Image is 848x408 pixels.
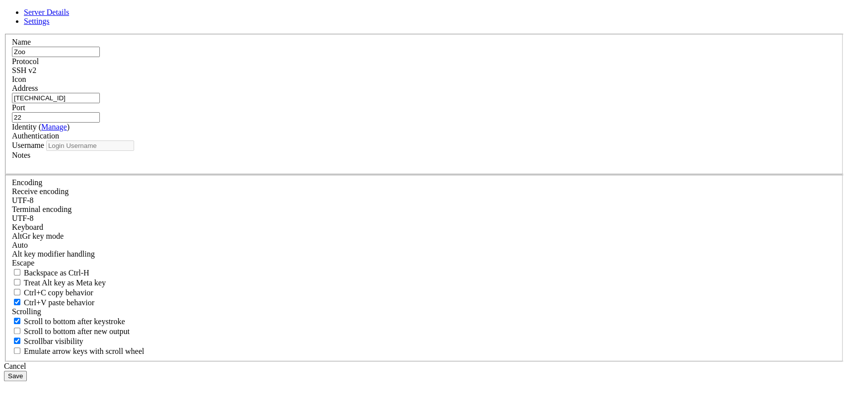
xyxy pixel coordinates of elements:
[12,223,43,231] label: Keyboard
[12,187,69,196] label: Set the expected encoding for data received from the host. If the encodings do not match, visual ...
[24,17,50,25] a: Settings
[4,80,717,88] x-row: Memory usage: 66% IPv4 address for eth0: [TECHNICAL_ID]
[4,299,717,308] x-row: root@cloud-001:/var/www# ls -l
[4,266,717,274] x-row: total 26724
[4,316,717,325] x-row: drwxr-xr-x 3 root root 4096 [DATE] 11:46
[14,328,20,334] input: Scroll to bottom after new output
[12,123,70,131] label: Identity
[4,46,717,55] x-row: System information as of [DATE]
[12,214,34,222] span: UTF-8
[4,164,717,173] x-row: 1 update can be applied immediately.
[12,317,125,326] label: Whether to scroll to the bottom on any keystroke.
[12,196,836,205] div: UTF-8
[4,274,717,282] x-row: -rw-r--r-- 1 root root 27358772 [DATE]
[4,29,717,38] x-row: * Support: [URL][DOMAIN_NAME]
[4,257,717,266] x-row: root@cloud-001:~# ls -l
[4,190,717,198] x-row: Enable ESM Apps to receive additional future security updates.
[4,63,717,71] x-row: System load: 0.01 Processes: 134
[14,299,20,305] input: Ctrl+V paste behavior
[12,103,25,112] label: Port
[12,288,93,297] label: Ctrl-C copies if true, send ^C to host if false. Ctrl-Shift-C sends ^C to host if true, copies if...
[24,337,83,345] span: Scrollbar visibility
[4,240,717,249] x-row: root@cloud-001:~# cd /var/www/my-old-laravel-app
[4,371,27,381] button: Save
[4,12,717,21] x-row: * Documentation: [URL][DOMAIN_NAME]
[130,333,134,341] div: (30, 39)
[24,8,69,16] a: Server Details
[12,259,836,268] div: Escape
[24,298,94,307] span: Ctrl+V paste behavior
[24,347,144,355] span: Emulate arrow keys with scroll wheel
[4,131,717,139] x-row: [URL][DOMAIN_NAME]
[24,288,93,297] span: Ctrl+C copy behavior
[4,105,717,114] x-row: * Strictly confined Kubernetes makes edge and IoT secure. Learn how MicroK8s
[12,327,130,336] label: Scroll to bottom after new output.
[4,232,717,240] x-row: Last login: [DATE] from [TECHNICAL_ID]
[12,66,36,74] span: SSH v2
[12,259,34,267] span: Escape
[4,308,717,316] x-row: total 4
[4,71,717,80] x-row: Usage of /: 11.7% of 24.05GB Users logged in: 0
[12,278,106,287] label: Whether the Alt key acts as a Meta key or as a distinct Alt key.
[4,223,717,232] x-row: *** System restart required ***
[39,123,70,131] span: ( )
[4,333,717,341] x-row: root@cloud-001:/var/www/html#
[12,269,89,277] label: If true, the backspace should send BS ('\x08', aka ^H). Otherwise the backspace key should send '...
[12,93,100,103] input: Host Name or IP
[12,151,30,159] label: Notes
[12,84,38,92] label: Address
[12,47,100,57] input: Server Name
[14,269,20,275] input: Backspace as Ctrl-H
[12,214,836,223] div: UTF-8
[4,114,717,122] x-row: just raised the bar for easy, resilient and secure K8s cluster deployment.
[12,66,836,75] div: SSH v2
[163,316,179,324] span: html
[12,38,31,46] label: Name
[4,291,717,299] x-row: root@cloud-001:~# cd /var/www/
[12,57,39,66] label: Protocol
[12,307,41,316] label: Scrolling
[12,112,100,123] input: Port Number
[12,241,28,249] span: Auto
[4,88,717,97] x-row: Swap usage: 0%
[14,338,20,344] input: Scrollbar visibility
[12,232,64,240] label: Set the expected encoding for data received from the host. If the encodings do not match, visual ...
[4,147,717,156] x-row: Expanded Security Maintenance for Applications is not enabled.
[14,289,20,295] input: Ctrl+C copy behavior
[24,327,130,336] span: Scroll to bottom after new output
[4,362,844,371] div: Cancel
[4,21,717,29] x-row: * Management: [URL][DOMAIN_NAME]
[14,318,20,324] input: Scroll to bottom after keystroke
[12,75,26,83] label: Icon
[155,282,171,290] span: snap
[12,298,94,307] label: Ctrl+V pastes if true, sends ^V to host if false. Ctrl+Shift+V sends ^V to host if true, pastes i...
[12,250,95,258] label: Controls how the Alt key is handled. Escape: Send an ESC prefix. 8-Bit: Add 128 to the typed char...
[24,278,106,287] span: Treat Alt key as Meta key
[41,123,67,131] a: Manage
[24,317,125,326] span: Scroll to bottom after keystroke
[12,132,59,140] label: Authentication
[12,196,34,204] span: UTF-8
[4,173,717,181] x-row: To see these additional updates run: apt list --upgradable
[12,337,83,345] label: The vertical scrollbar mode.
[155,274,298,282] span: Joomla_4-1-4-Stable-Full_Package.zip
[4,249,717,257] x-row: -bash: cd: /var/www/my-old-laravel-app: No such file or directory
[12,141,44,149] label: Username
[12,178,42,187] label: Encoding
[12,347,144,355] label: When using the alternative screen buffer, and DECCKM (Application Cursor Keys) is active, mouse w...
[12,205,72,213] label: The default terminal encoding. ISO-2022 enables character map translations (like graphics maps). ...
[4,198,717,206] x-row: See [URL][DOMAIN_NAME] or run: sudo pro status
[4,325,717,333] x-row: root@cloud-001:/var/www# cd html
[46,140,134,151] input: Login Username
[4,282,717,291] x-row: drwx------ 3 root root 4096 [DATE]
[14,347,20,354] input: Emulate arrow keys with scroll wheel
[14,279,20,285] input: Treat Alt key as Meta key
[24,269,89,277] span: Backspace as Ctrl-H
[12,241,836,250] div: Auto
